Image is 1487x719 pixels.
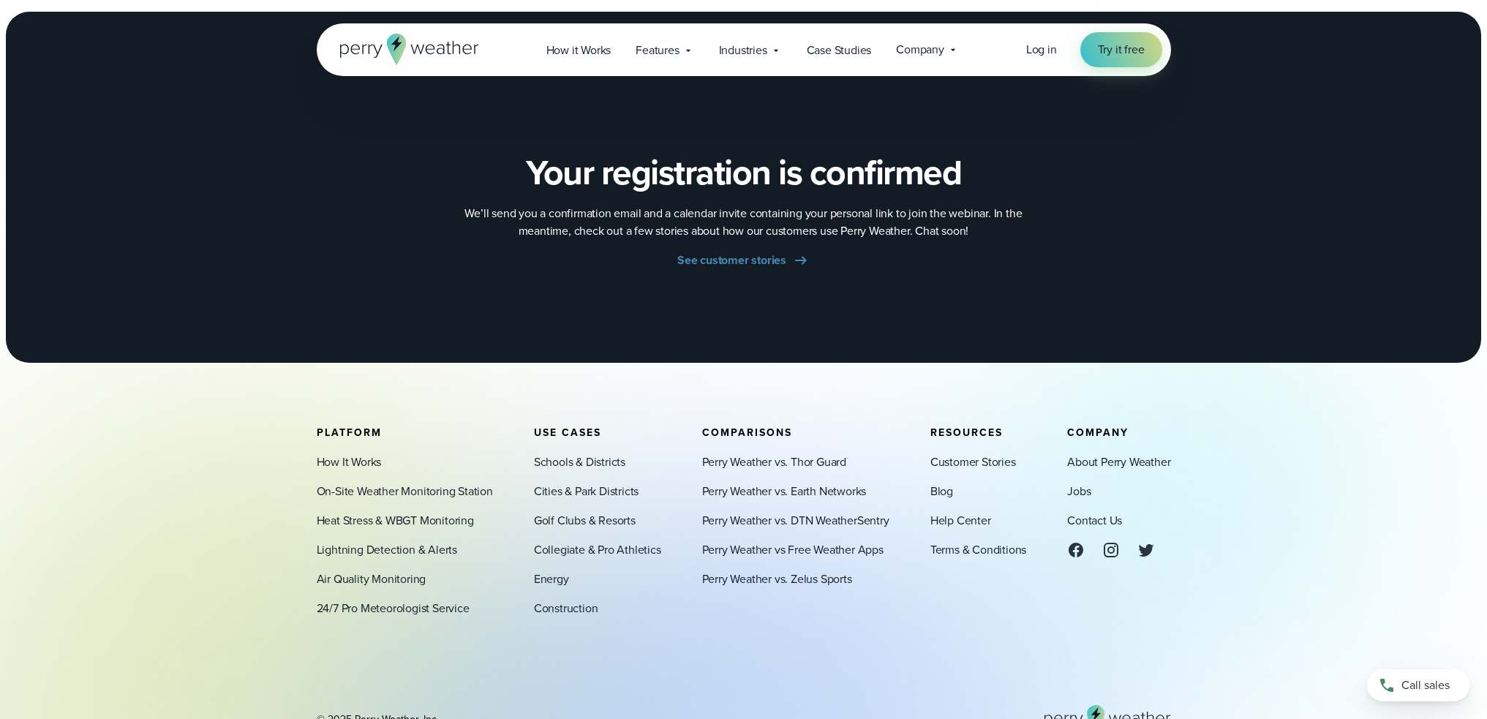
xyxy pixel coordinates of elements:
[702,425,792,440] span: Comparisons
[702,541,884,559] a: Perry Weather vs Free Weather Apps
[317,425,382,440] span: Platform
[1067,453,1170,471] a: About Perry Weather
[534,600,598,617] a: Construction
[896,41,944,59] span: Company
[930,453,1016,471] a: Customer Stories
[534,35,624,65] a: How it Works
[317,512,474,530] a: Heat Stress & WBGT Monitoring
[930,512,991,530] a: Help Center
[317,453,382,471] a: How It Works
[1098,41,1145,59] span: Try it free
[719,42,767,59] span: Industries
[534,483,639,500] a: Cities & Park Districts
[702,453,846,471] a: Perry Weather vs. Thor Guard
[702,512,889,530] a: Perry Weather vs. DTN WeatherSentry
[534,425,601,440] span: Use Cases
[1080,32,1162,67] a: Try it free
[317,600,470,617] a: 24/7 Pro Meteorologist Service
[526,152,961,193] h2: Your registration is confirmed
[1401,677,1450,694] span: Call sales
[677,252,786,269] span: See customer stories
[1067,425,1129,440] span: Company
[451,205,1036,240] p: We’ll send you a confirmation email and a calendar invite containing your personal link to join t...
[930,425,1003,440] span: Resources
[1067,483,1091,500] a: Jobs
[702,483,867,500] a: Perry Weather vs. Earth Networks
[546,42,611,59] span: How it Works
[534,571,569,588] a: Energy
[1367,669,1469,701] a: Call sales
[1067,512,1122,530] a: Contact Us
[317,483,493,500] a: On-Site Weather Monitoring Station
[534,541,661,559] a: Collegiate & Pro Athletics
[1026,41,1057,58] span: Log in
[794,35,884,65] a: Case Studies
[702,571,852,588] a: Perry Weather vs. Zelus Sports
[677,252,810,269] a: See customer stories
[317,541,457,559] a: Lightning Detection & Alerts
[930,541,1026,559] a: Terms & Conditions
[317,571,426,588] a: Air Quality Monitoring
[930,483,953,500] a: Blog
[636,42,679,59] span: Features
[1026,41,1057,59] a: Log in
[534,512,636,530] a: Golf Clubs & Resorts
[534,453,625,471] a: Schools & Districts
[807,42,872,59] span: Case Studies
